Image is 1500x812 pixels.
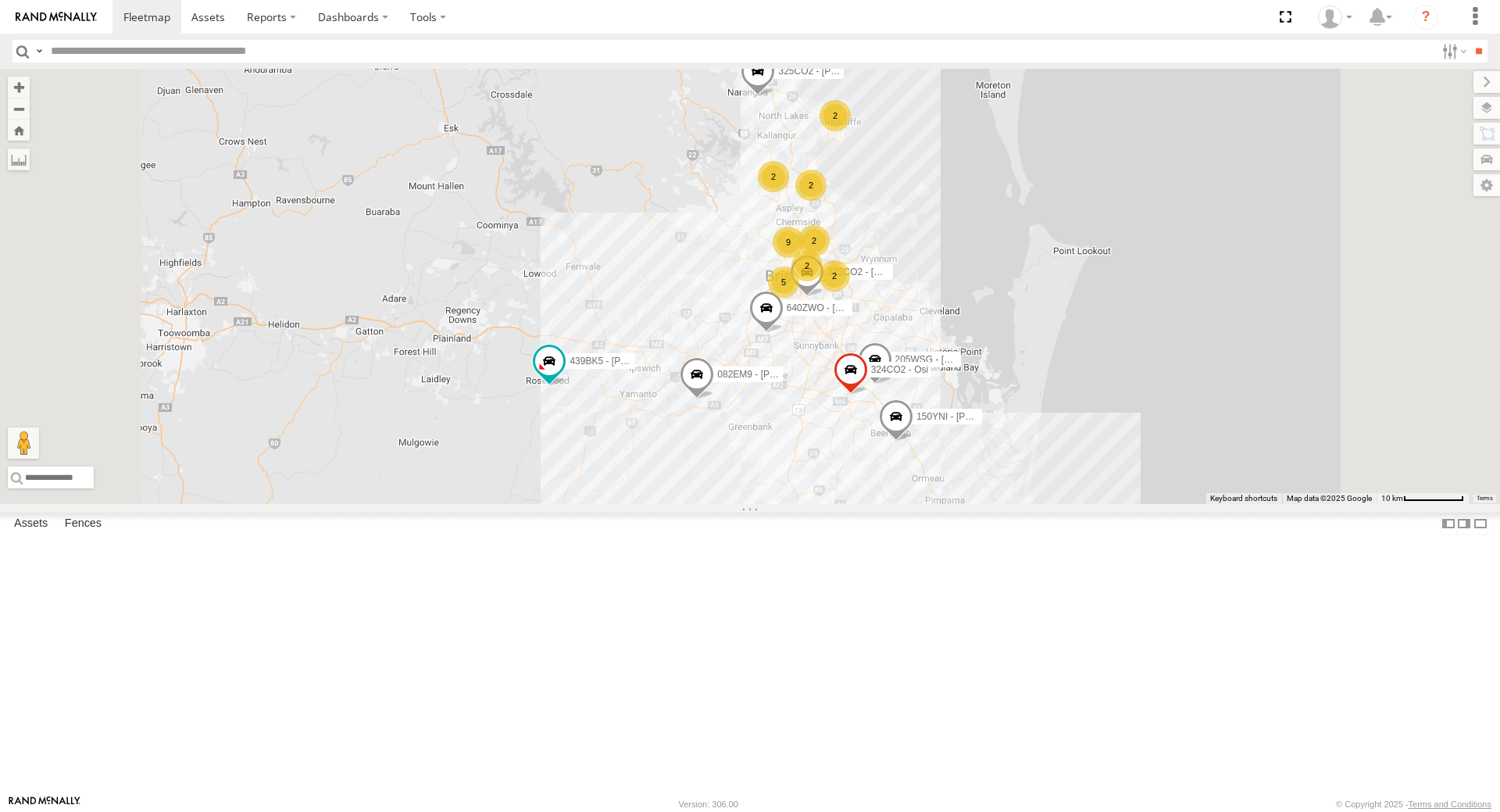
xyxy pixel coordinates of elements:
div: 2 [819,260,850,292]
img: rand-logo.svg [16,12,97,23]
label: Fences [57,513,109,535]
div: © Copyright 2025 - [1336,799,1491,809]
label: Search Query [33,40,45,63]
div: Version: 306.00 [679,799,738,809]
button: Keyboard shortcuts [1210,493,1277,504]
span: 640ZWO - [PERSON_NAME] [787,302,909,313]
div: 2 [758,161,789,192]
span: 325CO2 - [PERSON_NAME] [778,66,898,77]
button: Drag Pegman onto the map to open Street View [8,427,39,459]
label: Hide Summary Table [1473,513,1488,535]
span: 205WSG - [PERSON_NAME] [895,353,1019,364]
label: Measure [8,148,30,170]
label: Search Filter Options [1436,40,1470,63]
span: 439BK5 - [PERSON_NAME] [570,356,688,367]
label: Dock Summary Table to the Right [1456,513,1472,535]
label: Map Settings [1473,174,1500,196]
button: Zoom Home [8,120,30,141]
span: 10 km [1381,494,1403,503]
span: 324CO2 - Osi [871,364,928,375]
span: 082EM9 - [PERSON_NAME] [717,369,837,380]
div: 9 [773,227,804,258]
button: Zoom in [8,77,30,98]
span: Map data ©2025 Google [1287,494,1372,503]
div: 2 [820,100,851,131]
button: Zoom out [8,98,30,120]
a: Terms and Conditions [1409,799,1491,809]
div: 2 [798,225,830,256]
button: Map Scale: 10 km per 74 pixels [1377,493,1469,504]
a: Visit our Website [9,796,80,812]
div: 2 [795,170,827,201]
div: 5 [768,266,799,298]
label: Assets [6,513,55,535]
div: Aaron Cluff [1312,5,1358,29]
i: ? [1413,5,1438,30]
a: Terms (opens in new tab) [1477,495,1493,502]
span: 150YNI - [PERSON_NAME] [916,411,1033,422]
div: 2 [791,250,823,281]
label: Dock Summary Table to the Left [1441,513,1456,535]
